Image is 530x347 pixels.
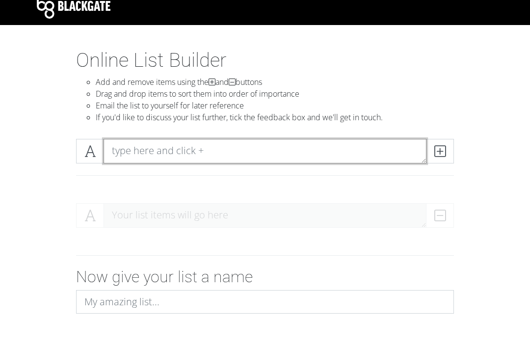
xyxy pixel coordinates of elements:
li: Drag and drop items to sort them into order of importance [96,88,454,100]
li: Email the list to yourself for later reference [96,100,454,112]
h2: Now give your list a name [76,268,454,287]
input: My amazing list... [76,291,454,314]
li: Add and remove items using the and buttons [96,77,454,88]
h1: Online List Builder [76,49,454,73]
li: If you'd like to discuss your list further, tick the feedback box and we'll get in touch. [96,112,454,124]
